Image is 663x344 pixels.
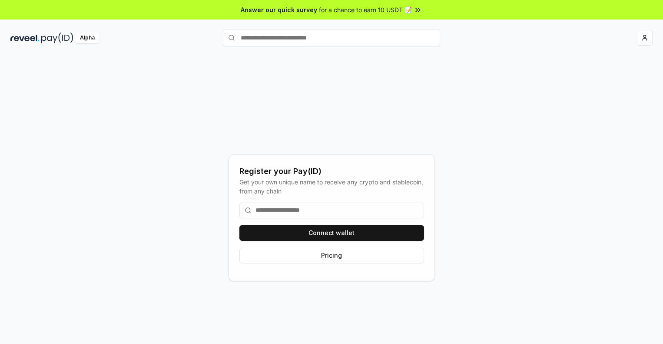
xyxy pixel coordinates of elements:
button: Connect wallet [239,225,424,241]
img: pay_id [41,33,73,43]
span: Answer our quick survey [241,5,317,14]
div: Alpha [75,33,99,43]
button: Pricing [239,248,424,263]
span: for a chance to earn 10 USDT 📝 [319,5,412,14]
div: Get your own unique name to receive any crypto and stablecoin, from any chain [239,177,424,196]
img: reveel_dark [10,33,40,43]
div: Register your Pay(ID) [239,165,424,177]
